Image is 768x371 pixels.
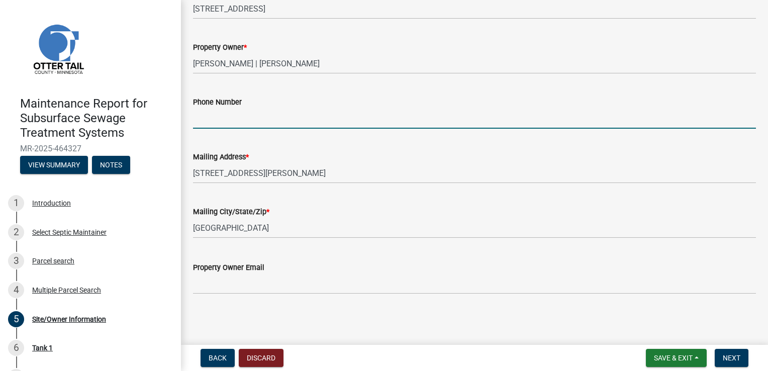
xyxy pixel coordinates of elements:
[20,144,161,153] span: MR-2025-464327
[32,257,74,264] div: Parcel search
[8,224,24,240] div: 2
[32,287,101,294] div: Multiple Parcel Search
[32,229,107,236] div: Select Septic Maintainer
[8,195,24,211] div: 1
[193,154,249,161] label: Mailing Address
[20,156,88,174] button: View Summary
[723,354,740,362] span: Next
[193,99,242,106] label: Phone Number
[646,349,707,367] button: Save & Exit
[209,354,227,362] span: Back
[239,349,283,367] button: Discard
[654,354,693,362] span: Save & Exit
[32,200,71,207] div: Introduction
[193,209,269,216] label: Mailing City/State/Zip
[92,162,130,170] wm-modal-confirm: Notes
[193,264,264,271] label: Property Owner Email
[8,253,24,269] div: 3
[715,349,748,367] button: Next
[8,282,24,298] div: 4
[201,349,235,367] button: Back
[20,97,173,140] h4: Maintenance Report for Subsurface Sewage Treatment Systems
[20,11,95,86] img: Otter Tail County, Minnesota
[92,156,130,174] button: Notes
[32,344,53,351] div: Tank 1
[8,311,24,327] div: 5
[8,340,24,356] div: 6
[32,316,106,323] div: Site/Owner Information
[193,44,247,51] label: Property Owner
[20,162,88,170] wm-modal-confirm: Summary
